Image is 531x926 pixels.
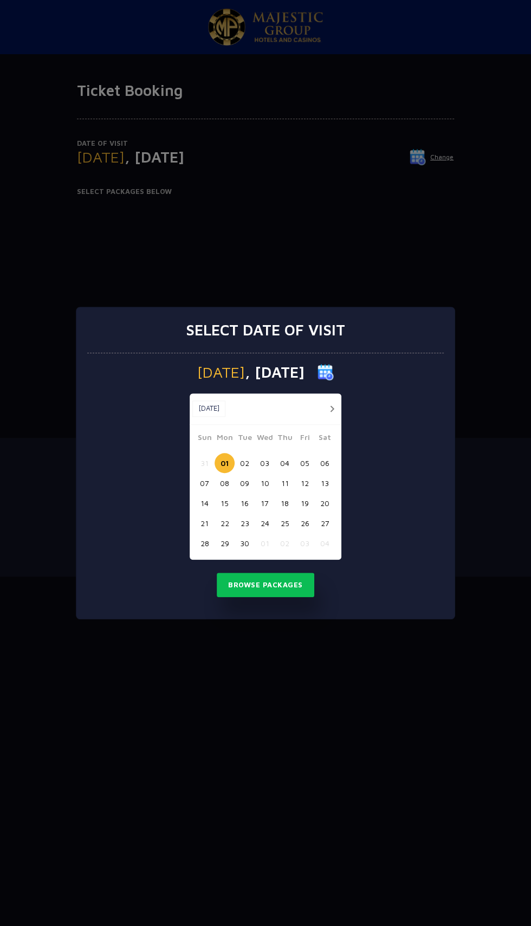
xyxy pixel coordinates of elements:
span: Sat [315,431,335,446]
span: , [DATE] [245,365,305,380]
button: 25 [275,513,295,533]
button: 04 [315,533,335,553]
button: 11 [275,473,295,493]
button: 18 [275,493,295,513]
button: 23 [235,513,255,533]
button: 21 [195,513,215,533]
button: 10 [255,473,275,493]
button: 06 [315,453,335,473]
button: 01 [255,533,275,553]
span: Wed [255,431,275,446]
button: 17 [255,493,275,513]
h3: Select date of visit [186,321,345,339]
button: 16 [235,493,255,513]
button: 24 [255,513,275,533]
button: 04 [275,453,295,473]
button: 15 [215,493,235,513]
button: 01 [215,453,235,473]
button: Browse Packages [217,573,314,598]
button: 05 [295,453,315,473]
span: Fri [295,431,315,446]
button: 09 [235,473,255,493]
button: 12 [295,473,315,493]
button: 08 [215,473,235,493]
img: calender icon [318,364,334,380]
button: 28 [195,533,215,553]
span: Mon [215,431,235,446]
button: 31 [195,453,215,473]
button: 02 [275,533,295,553]
button: 22 [215,513,235,533]
button: 30 [235,533,255,553]
button: 07 [195,473,215,493]
span: Thu [275,431,295,446]
button: 19 [295,493,315,513]
button: 03 [255,453,275,473]
button: 14 [195,493,215,513]
span: Tue [235,431,255,446]
button: 26 [295,513,315,533]
button: 03 [295,533,315,553]
span: [DATE] [197,365,245,380]
span: Sun [195,431,215,446]
button: 13 [315,473,335,493]
button: 02 [235,453,255,473]
button: 29 [215,533,235,553]
button: [DATE] [192,400,225,417]
button: 20 [315,493,335,513]
button: 27 [315,513,335,533]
